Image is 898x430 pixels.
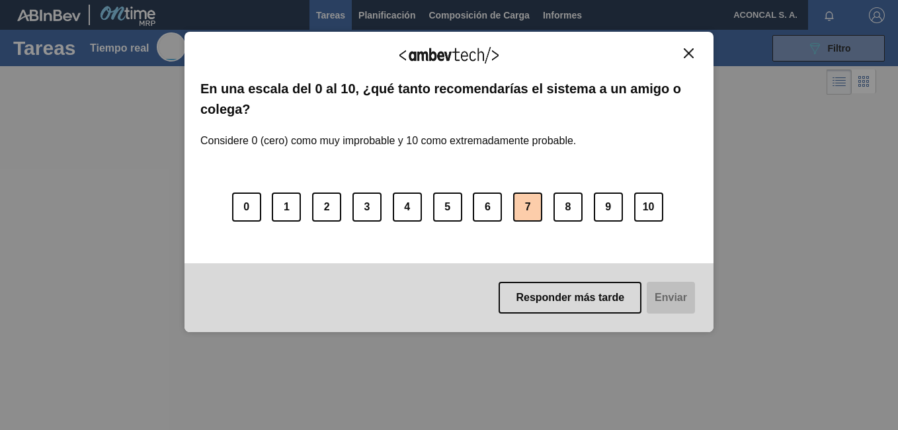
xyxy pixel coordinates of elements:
[312,193,341,222] button: 2
[232,193,261,222] button: 0
[200,79,698,119] label: En una escala del 0 al 10, ¿qué tanto recomendarías el sistema a un amigo o colega?
[433,193,462,222] button: 5
[352,193,382,222] button: 3
[553,193,583,222] button: 8
[393,193,422,222] button: 4
[684,48,694,58] img: Cerrar
[272,193,301,222] button: 1
[594,193,623,222] button: 9
[399,47,499,64] img: Logotipo Ambevtech
[513,193,542,222] button: 7
[680,48,698,59] button: Cerrar
[200,119,576,147] label: Considere 0 (cero) como muy improbable y 10 como extremadamente probable.
[634,193,663,222] button: 10
[473,193,502,222] button: 6
[499,282,641,314] button: Responder más tarde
